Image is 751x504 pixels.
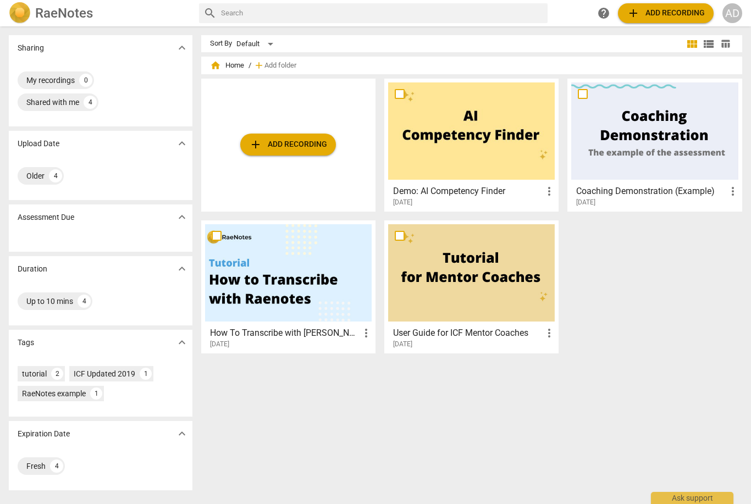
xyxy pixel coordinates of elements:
span: [DATE] [393,340,412,349]
span: help [597,7,610,20]
div: 1 [90,387,102,400]
input: Search [221,4,544,22]
a: User Guide for ICF Mentor Coaches[DATE] [388,224,555,348]
div: Ask support [651,492,733,504]
div: Default [236,35,277,53]
button: List view [700,36,717,52]
button: Show more [174,40,190,56]
div: Older [26,170,45,181]
div: 2 [51,368,63,380]
span: add [253,60,264,71]
div: Sort By [210,40,232,48]
div: tutorial [22,368,47,379]
span: expand_more [175,336,189,349]
span: expand_more [175,262,189,275]
button: Show more [174,209,190,225]
div: 4 [78,295,91,308]
span: Add recording [249,138,327,151]
p: Duration [18,263,47,275]
div: Shared with me [26,97,79,108]
span: search [203,7,217,20]
span: more_vert [543,326,556,340]
span: [DATE] [393,198,412,207]
span: table_chart [720,38,731,49]
div: Fresh [26,461,46,472]
div: My recordings [26,75,75,86]
button: Upload [240,134,336,156]
p: Assessment Due [18,212,74,223]
a: LogoRaeNotes [9,2,190,24]
button: Show more [174,425,190,442]
div: RaeNotes example [22,388,86,399]
button: Show more [174,135,190,152]
button: Show more [174,334,190,351]
a: Coaching Demonstration (Example)[DATE] [571,82,738,207]
span: add [249,138,262,151]
h3: User Guide for ICF Mentor Coaches [393,326,543,340]
button: Show more [174,261,190,277]
a: Demo: AI Competency Finder[DATE] [388,82,555,207]
h2: RaeNotes [35,5,93,21]
span: [DATE] [576,198,595,207]
span: [DATE] [210,340,229,349]
div: Up to 10 mins [26,296,73,307]
button: AD [722,3,742,23]
p: Expiration Date [18,428,70,440]
p: Sharing [18,42,44,54]
p: Tags [18,337,34,348]
a: How To Transcribe with [PERSON_NAME][DATE] [205,224,372,348]
button: Upload [618,3,714,23]
span: view_module [686,37,699,51]
span: Add recording [627,7,705,20]
button: Tile view [684,36,700,52]
p: Upload Date [18,138,59,149]
span: home [210,60,221,71]
div: 1 [140,368,152,380]
a: Help [594,3,614,23]
span: expand_more [175,137,189,150]
div: 4 [50,459,63,473]
div: 4 [84,96,97,109]
span: more_vert [360,326,373,340]
span: / [249,62,251,70]
div: 4 [49,169,62,182]
h3: Demo: AI Competency Finder [393,185,543,198]
span: add [627,7,640,20]
span: expand_more [175,41,189,54]
span: view_list [702,37,715,51]
span: expand_more [175,211,189,224]
span: expand_more [175,427,189,440]
div: ICF Updated 2019 [74,368,135,379]
span: Add folder [264,62,296,70]
span: Home [210,60,244,71]
button: Table view [717,36,733,52]
div: 0 [79,74,92,87]
span: more_vert [726,185,739,198]
h3: Coaching Demonstration (Example) [576,185,726,198]
h3: How To Transcribe with RaeNotes [210,326,360,340]
span: more_vert [543,185,556,198]
img: Logo [9,2,31,24]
